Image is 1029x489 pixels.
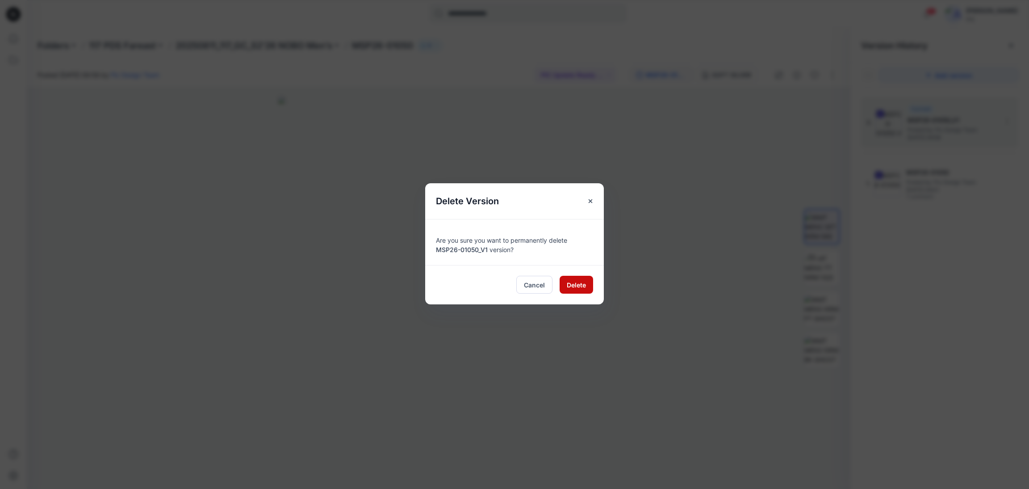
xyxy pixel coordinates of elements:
[436,246,488,253] span: MSP26-01050_V1
[425,183,510,219] h5: Delete Version
[516,276,552,294] button: Cancel
[582,193,598,209] button: Close
[436,230,593,254] div: Are you sure you want to permanently delete version?
[560,276,593,294] button: Delete
[567,280,586,290] span: Delete
[524,280,545,290] span: Cancel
